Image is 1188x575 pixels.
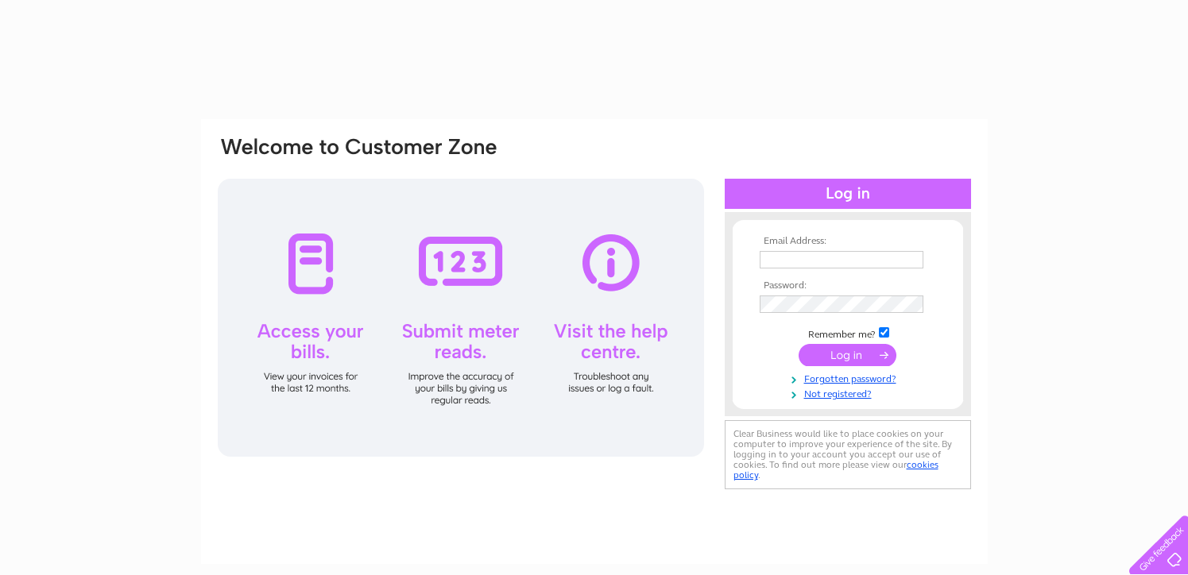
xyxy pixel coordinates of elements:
th: Email Address: [756,236,940,247]
td: Remember me? [756,325,940,341]
th: Password: [756,280,940,291]
a: cookies policy [733,459,938,480]
a: Not registered? [760,385,940,400]
a: Forgotten password? [760,370,940,385]
input: Submit [799,344,896,366]
div: Clear Business would like to place cookies on your computer to improve your experience of the sit... [725,420,971,489]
